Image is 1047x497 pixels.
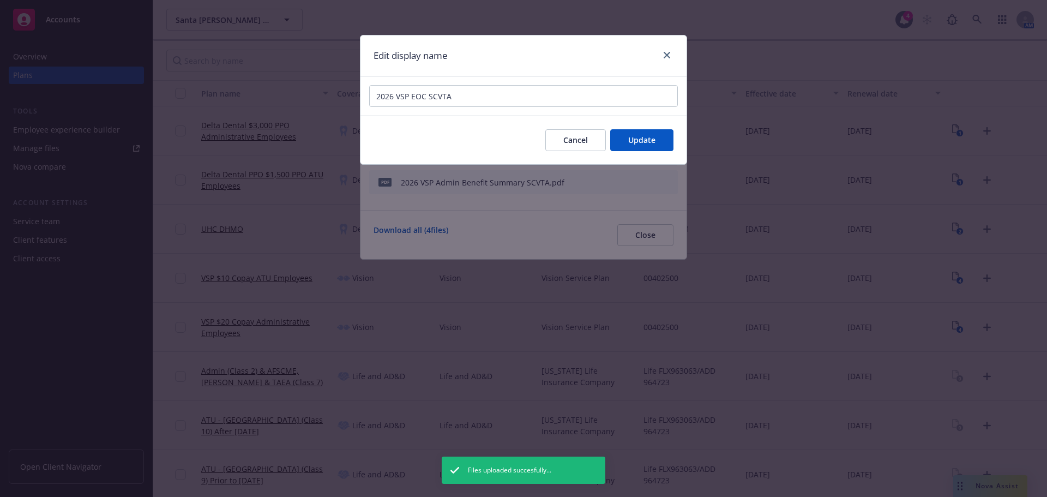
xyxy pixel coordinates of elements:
[374,49,448,63] h1: Edit display name
[610,129,673,151] button: Update
[468,465,551,475] span: Files uploaded succesfully...
[660,49,673,62] a: close
[545,129,606,151] button: Cancel
[628,135,655,145] span: Update
[563,135,588,145] span: Cancel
